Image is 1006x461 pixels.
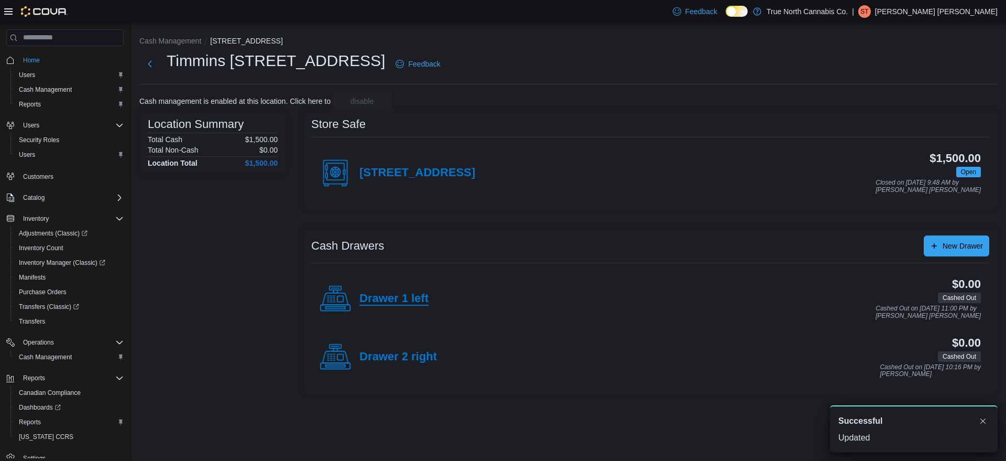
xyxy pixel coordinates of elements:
[956,167,981,177] span: Open
[10,226,128,241] a: Adjustments (Classic)
[15,98,45,111] a: Reports
[2,211,128,226] button: Inventory
[15,286,71,298] a: Purchase Orders
[10,314,128,329] button: Transfers
[19,136,59,144] span: Security Roles
[15,83,76,96] a: Cash Management
[19,85,72,94] span: Cash Management
[19,389,81,397] span: Canadian Compliance
[359,292,429,306] h4: Drawer 1 left
[876,179,981,194] p: Closed on [DATE] 9:48 AM by [PERSON_NAME] [PERSON_NAME]
[19,71,35,79] span: Users
[685,6,717,17] span: Feedback
[359,350,437,364] h4: Drawer 2 right
[15,69,39,81] a: Users
[23,374,45,382] span: Reports
[19,336,58,349] button: Operations
[23,215,49,223] span: Inventory
[245,135,278,144] p: $1,500.00
[15,271,50,284] a: Manifests
[19,336,124,349] span: Operations
[19,372,49,384] button: Reports
[391,53,444,74] a: Feedback
[10,270,128,285] button: Manifests
[19,151,35,159] span: Users
[148,135,182,144] h6: Total Cash
[15,256,124,269] span: Inventory Manager (Classic)
[15,83,124,96] span: Cash Management
[23,56,40,65] span: Home
[10,147,128,162] button: Users
[10,97,128,112] button: Reports
[15,98,124,111] span: Reports
[875,5,998,18] p: [PERSON_NAME] [PERSON_NAME]
[19,244,63,252] span: Inventory Count
[259,146,278,154] p: $0.00
[19,191,49,204] button: Catalog
[15,134,63,146] a: Security Roles
[10,350,128,364] button: Cash Management
[15,401,65,414] a: Dashboards
[938,351,981,362] span: Cashed Out
[15,315,49,328] a: Transfers
[2,335,128,350] button: Operations
[23,121,39,130] span: Users
[860,5,868,18] span: ST
[2,190,128,205] button: Catalog
[924,235,989,256] button: New Drawer
[2,118,128,133] button: Users
[15,148,124,161] span: Users
[10,255,128,270] a: Inventory Manager (Classic)
[2,52,128,68] button: Home
[15,227,92,240] a: Adjustments (Classic)
[19,403,61,412] span: Dashboards
[943,352,976,361] span: Cashed Out
[21,6,68,17] img: Cova
[838,432,989,444] div: Updated
[15,431,78,443] a: [US_STATE] CCRS
[15,351,124,363] span: Cash Management
[2,371,128,385] button: Reports
[311,240,384,252] h3: Cash Drawers
[19,418,41,426] span: Reports
[210,37,282,45] button: [STREET_ADDRESS]
[880,364,981,378] p: Cashed Out on [DATE] 10:16 PM by [PERSON_NAME]
[15,387,124,399] span: Canadian Compliance
[6,48,124,458] nav: Complex example
[943,241,983,251] span: New Drawer
[19,169,124,183] span: Customers
[19,288,67,296] span: Purchase Orders
[15,301,124,313] span: Transfers (Classic)
[19,119,43,132] button: Users
[669,1,721,22] a: Feedback
[2,168,128,184] button: Customers
[838,415,989,427] div: Notification
[15,148,39,161] a: Users
[148,146,199,154] h6: Total Non-Cash
[167,50,385,71] h1: Timmins [STREET_ADDRESS]
[19,353,72,361] span: Cash Management
[15,242,68,254] a: Inventory Count
[726,6,748,17] input: Dark Mode
[952,337,981,349] h3: $0.00
[15,431,124,443] span: Washington CCRS
[408,59,440,69] span: Feedback
[245,159,278,167] h4: $1,500.00
[15,134,124,146] span: Security Roles
[938,293,981,303] span: Cashed Out
[767,5,848,18] p: True North Cannabis Co.
[19,54,44,67] a: Home
[23,194,45,202] span: Catalog
[19,100,41,109] span: Reports
[19,191,124,204] span: Catalog
[15,286,124,298] span: Purchase Orders
[15,401,124,414] span: Dashboards
[15,416,45,428] a: Reports
[139,97,331,105] p: Cash management is enabled at this location. Click here to
[10,68,128,82] button: Users
[148,118,244,131] h3: Location Summary
[23,173,53,181] span: Customers
[10,400,128,415] a: Dashboards
[19,170,58,183] a: Customers
[15,416,124,428] span: Reports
